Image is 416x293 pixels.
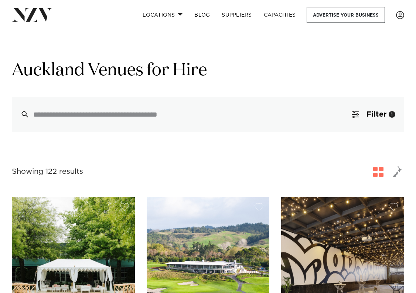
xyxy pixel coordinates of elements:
[137,7,188,23] a: Locations
[389,111,395,118] div: 1
[343,97,404,132] button: Filter1
[216,7,258,23] a: SUPPLIERS
[12,166,83,177] div: Showing 122 results
[258,7,302,23] a: Capacities
[188,7,216,23] a: BLOG
[12,8,52,21] img: nzv-logo.png
[12,59,404,82] h1: Auckland Venues for Hire
[366,111,386,118] span: Filter
[307,7,385,23] a: Advertise your business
